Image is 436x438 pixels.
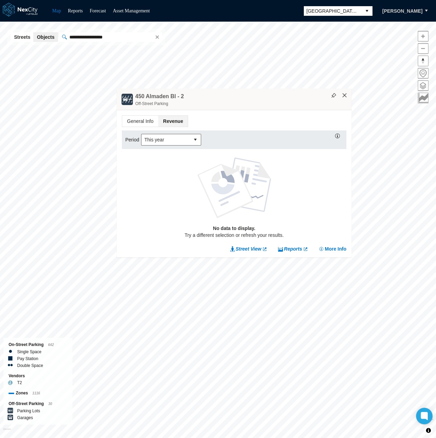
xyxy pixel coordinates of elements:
span: More Info [325,245,346,252]
label: Pay Station [17,355,38,362]
span: Zoom out [418,44,428,54]
a: Reports [278,245,308,252]
label: Period [125,136,141,143]
span: 642 [48,343,54,347]
span: Try a different selection or refresh your results. [185,232,284,239]
span: Streets [14,34,30,41]
a: Map [52,8,61,13]
span: Reports [284,245,302,252]
img: svg%3e [331,93,336,98]
span: 30 [48,402,52,406]
span: [PERSON_NAME] [382,8,423,14]
button: Home [418,68,428,79]
label: Parking Lots [17,407,40,414]
div: Off-Street Parking [9,400,67,407]
button: Streets [11,32,34,42]
img: No data to display. [197,158,271,218]
a: Street View [230,245,267,252]
label: Garages [17,414,33,421]
span: Revenue [158,116,188,127]
button: select [190,134,201,145]
button: Zoom out [418,43,428,54]
span: Zoom in [418,31,428,41]
span: [GEOGRAPHIC_DATA][PERSON_NAME] [307,8,359,14]
a: Forecast [90,8,106,13]
span: Toggle attribution [426,427,431,434]
button: Toggle attribution [424,426,433,435]
label: T2 [17,379,22,386]
span: General Info [122,116,158,127]
button: More Info [319,245,346,252]
label: Single Space [17,348,42,355]
span: This year [144,136,187,143]
button: select [362,6,372,16]
div: Off-Street Parking [135,100,348,107]
a: Asset Management [113,8,150,13]
label: Double Space [17,362,43,369]
button: Key metrics [418,93,428,103]
button: Zoom in [418,31,428,42]
span: Street View [236,245,261,252]
div: On-Street Parking [9,341,67,348]
button: Close popup [342,92,348,99]
button: Objects [33,32,58,42]
span: No data to display. [213,225,255,232]
span: Objects [37,34,54,41]
a: Mapbox homepage [3,428,11,436]
span: 1116 [32,391,40,395]
div: Zones [9,390,67,397]
a: Reports [68,8,83,13]
span: clear [152,32,162,42]
button: Reset bearing to north [418,56,428,66]
button: [PERSON_NAME] [375,5,430,17]
button: Layers management [418,80,428,91]
h4: 450 Almaden Bl - 2 [135,93,184,100]
div: Vendors [9,372,67,379]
